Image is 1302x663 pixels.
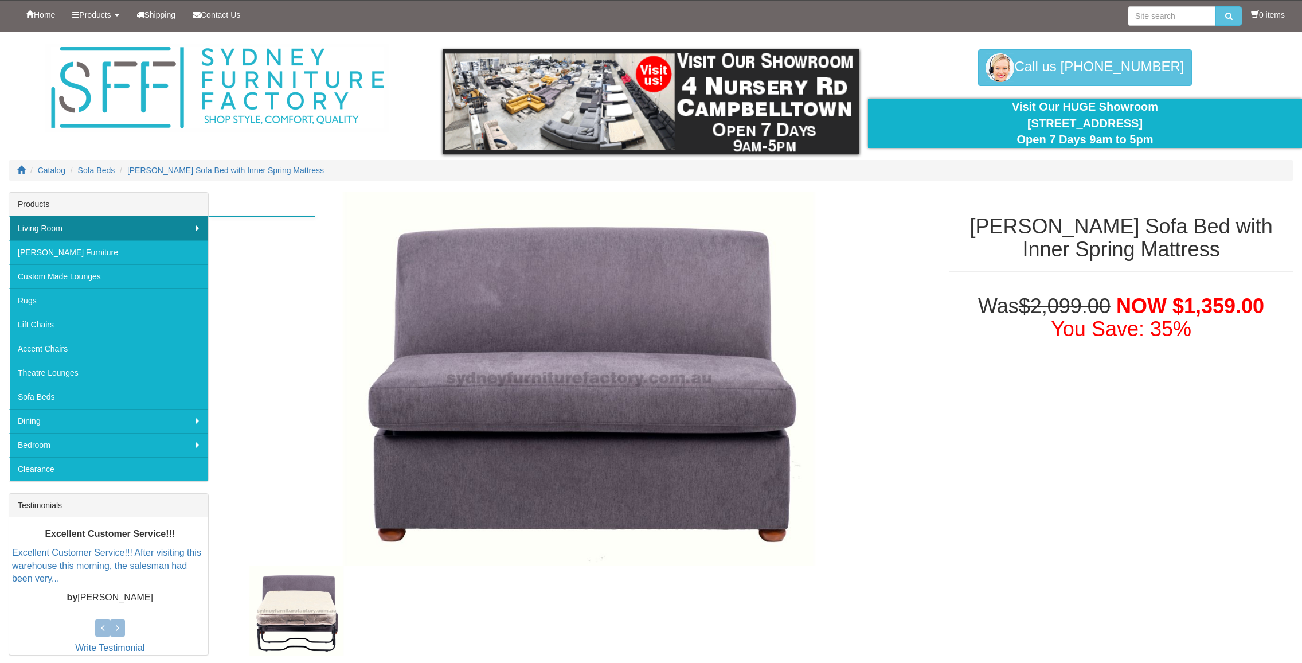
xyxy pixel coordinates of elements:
a: [PERSON_NAME] Furniture [9,240,208,264]
a: Catalog [38,166,65,175]
span: NOW $1,359.00 [1116,294,1264,318]
span: Shipping [144,10,176,19]
img: showroom.gif [443,49,859,154]
h1: Was [949,295,1293,340]
a: Accent Chairs [9,337,208,361]
a: Lounges [208,216,316,240]
a: [PERSON_NAME] Sofa Bed with Inner Spring Mattress [127,166,324,175]
a: Custom Made Lounges [9,264,208,288]
a: Write Testimonial [75,643,144,653]
span: Products [79,10,111,19]
div: Testimonials [9,494,208,517]
span: Contact Us [201,10,240,19]
div: Visit Our HUGE Showroom [STREET_ADDRESS] Open 7 Days 9am to 5pm [877,99,1293,148]
a: Living Room [9,216,208,240]
a: Shipping [128,1,185,29]
a: Lift Chairs [9,313,208,337]
span: Home [34,10,55,19]
a: Theatre Lounges [9,361,208,385]
li: 0 items [1251,9,1285,21]
a: Excellent Customer Service!!! After visiting this warehouse this morning, the salesman had been v... [12,548,201,584]
a: Rugs [9,288,208,313]
input: Site search [1128,6,1215,26]
a: Home [17,1,64,29]
div: Products [9,193,208,216]
b: Excellent Customer Service!!! [45,529,175,539]
a: Dining [9,409,208,433]
a: Products [64,1,127,29]
del: $2,099.00 [1019,294,1111,318]
a: Contact Us [184,1,249,29]
h1: [PERSON_NAME] Sofa Bed with Inner Spring Mattress [949,215,1293,260]
a: Sofa Beds [9,385,208,409]
img: Sydney Furniture Factory [45,44,389,132]
a: Bedroom [9,433,208,457]
b: by [67,592,78,602]
p: [PERSON_NAME] [12,591,208,604]
a: Clearance [9,457,208,481]
font: You Save: 35% [1051,317,1191,341]
a: Sofa Beds [78,166,115,175]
